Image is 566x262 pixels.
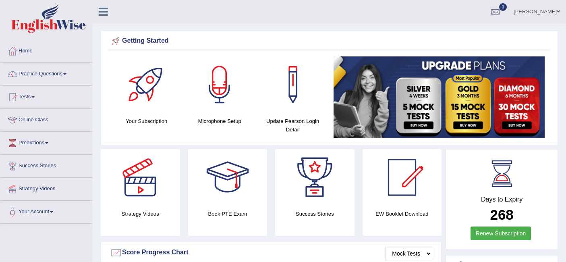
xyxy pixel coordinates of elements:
h4: Microphone Setup [187,117,253,125]
a: Tests [0,86,92,106]
a: Online Class [0,109,92,129]
h4: Update Pearson Login Detail [260,117,326,134]
h4: Success Stories [275,210,355,218]
h4: Days to Expiry [455,196,549,203]
h4: Book PTE Exam [188,210,267,218]
b: 268 [490,207,513,222]
a: Home [0,40,92,60]
span: 0 [499,3,507,11]
h4: Your Subscription [114,117,179,125]
a: Predictions [0,132,92,152]
h4: EW Booklet Download [363,210,442,218]
img: small5.jpg [334,56,545,138]
div: Score Progress Chart [110,247,432,259]
a: Renew Subscription [471,227,531,240]
div: Getting Started [110,35,549,47]
a: Success Stories [0,155,92,175]
a: Your Account [0,201,92,221]
a: Strategy Videos [0,178,92,198]
a: Practice Questions [0,63,92,83]
h4: Strategy Videos [101,210,180,218]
